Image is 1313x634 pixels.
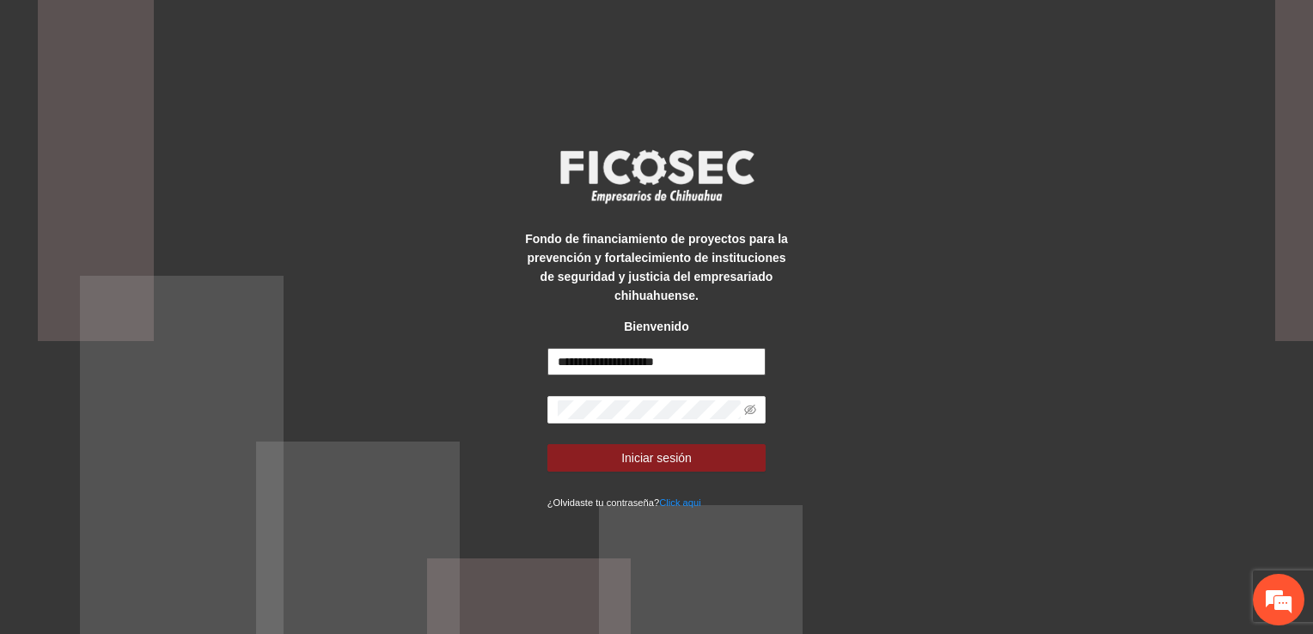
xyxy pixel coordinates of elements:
span: Iniciar sesión [621,448,692,467]
button: Iniciar sesión [547,444,766,472]
a: Click aqui [659,497,701,508]
strong: Fondo de financiamiento de proyectos para la prevención y fortalecimiento de instituciones de seg... [525,232,788,302]
small: ¿Olvidaste tu contraseña? [547,497,701,508]
span: eye-invisible [744,404,756,416]
strong: Bienvenido [624,320,688,333]
img: logo [549,144,764,208]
